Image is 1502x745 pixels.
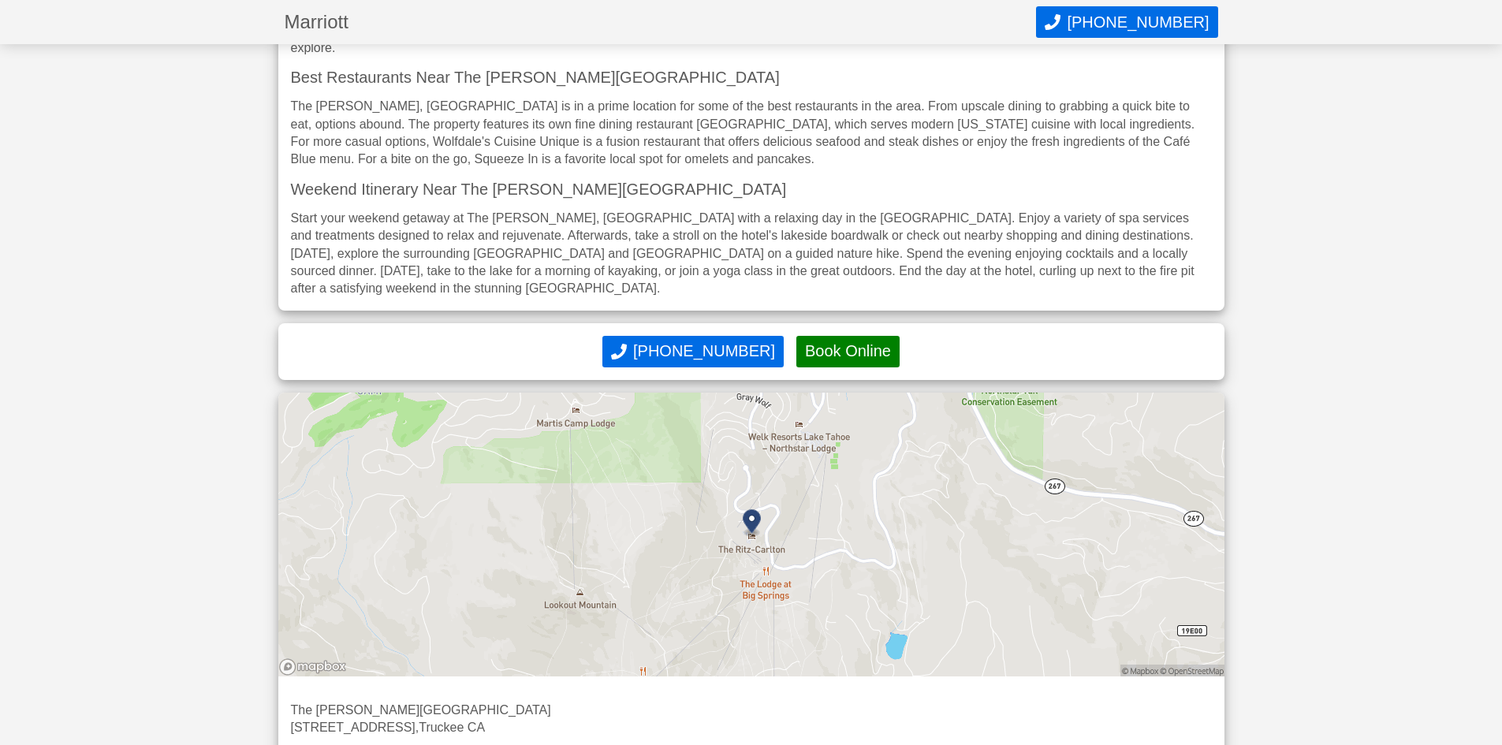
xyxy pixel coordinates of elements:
[291,181,1212,197] h3: Weekend Itinerary Near The [PERSON_NAME][GEOGRAPHIC_DATA]
[602,336,784,367] button: Call
[291,98,1212,169] p: The [PERSON_NAME], [GEOGRAPHIC_DATA] is in a prime location for some of the best restaurants in t...
[291,719,1212,736] p: [STREET_ADDRESS],
[633,342,775,360] span: [PHONE_NUMBER]
[419,721,485,734] a: Truckee CA
[291,702,1212,719] p: The [PERSON_NAME][GEOGRAPHIC_DATA]
[1036,6,1217,38] button: Call
[796,336,900,367] button: Book Online
[285,13,1037,32] h1: Marriott
[291,210,1212,298] p: Start your weekend getaway at The [PERSON_NAME], [GEOGRAPHIC_DATA] with a relaxing day in the [GE...
[291,69,1212,85] h3: Best Restaurants Near The [PERSON_NAME][GEOGRAPHIC_DATA]
[1067,13,1209,32] span: [PHONE_NUMBER]
[278,393,1224,676] img: map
